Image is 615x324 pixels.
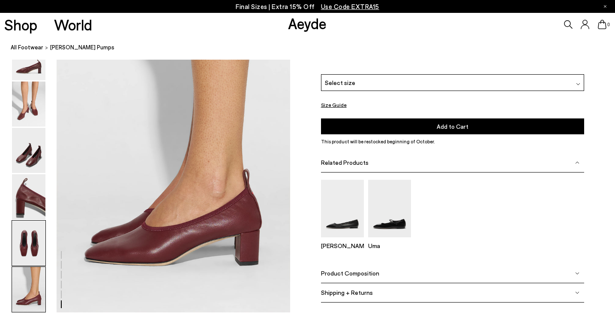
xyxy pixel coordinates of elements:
[575,160,579,165] img: svg%3E
[12,82,45,127] img: Narissa Ruched Pumps - Image 2
[321,180,364,237] img: Ida Leather Square-Toe Flats
[575,291,579,295] img: svg%3E
[12,221,45,266] img: Narissa Ruched Pumps - Image 5
[368,242,411,249] p: Uma
[12,267,45,312] img: Narissa Ruched Pumps - Image 6
[321,270,379,277] span: Product Composition
[321,119,585,135] button: Add to Cart
[11,43,43,52] a: All Footwear
[288,14,327,32] a: Aeyde
[321,242,364,249] p: [PERSON_NAME]
[437,123,468,130] span: Add to Cart
[321,3,379,10] span: Navigate to /collections/ss25-final-sizes
[11,36,615,60] nav: breadcrumb
[54,17,92,32] a: World
[576,82,580,86] img: svg%3E
[12,128,45,173] img: Narissa Ruched Pumps - Image 3
[4,17,37,32] a: Shop
[236,1,379,12] p: Final Sizes | Extra 15% Off
[12,174,45,219] img: Narissa Ruched Pumps - Image 4
[368,231,411,249] a: Uma Mary-Jane Flats Uma
[606,22,611,27] span: 0
[325,78,355,87] span: Select size
[321,138,585,146] p: This product will be restocked beginning of October.
[321,289,373,297] span: Shipping + Returns
[321,231,364,249] a: Ida Leather Square-Toe Flats [PERSON_NAME]
[321,159,369,167] span: Related Products
[50,43,114,52] span: [PERSON_NAME] Pumps
[575,271,579,276] img: svg%3E
[368,180,411,237] img: Uma Mary-Jane Flats
[598,20,606,29] a: 0
[321,100,347,110] button: Size Guide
